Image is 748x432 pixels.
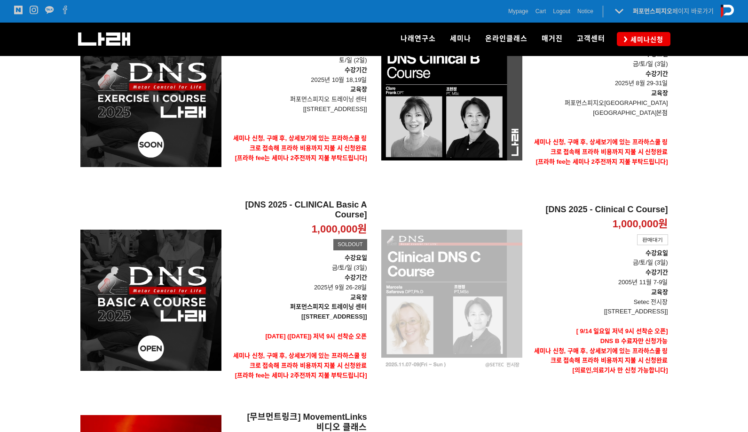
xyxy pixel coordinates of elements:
[572,367,668,374] strong: [의료인,의료기사 만 신청 가능합니다]
[394,23,443,56] a: 나래연구소
[228,200,367,400] a: [DNS 2025 - CLINICAL Basic A Course] 1,000,000원 SOLDOUT 수강요일금/토/일 (3일)수강기간 2025년 9월 26-28일교육장퍼포먼스...
[646,269,668,276] strong: 수강기간
[478,23,535,56] a: 온라인클래스
[534,138,668,155] strong: 세미나 신청, 구매 후, 상세보기에 있는 프라하스쿨 링크로 접속해 프라하 비용까지 지불 시 신청완료
[529,268,668,288] p: 2005년 11월 7-9일
[536,158,668,165] span: [프라하 fee는 세미나 2주전까지 지불 부탁드립니다]
[577,7,593,16] a: Notice
[633,8,672,15] strong: 퍼포먼스피지오
[529,297,668,307] p: Setec 전시장
[535,7,546,16] a: Cart
[485,34,528,43] span: 온라인클래스
[401,34,436,43] span: 나래연구소
[228,95,367,104] p: 퍼포먼스피지오 트레이닝 센터
[529,307,668,317] p: [[STREET_ADDRESS]]
[633,8,714,15] a: 퍼포먼스피지오페이지 바로가기
[637,234,668,246] div: 판매대기
[301,313,367,320] strong: [[STREET_ADDRESS]]
[233,352,367,369] strong: 세미나 신청, 구매 후, 상세보기에 있는 프라하스쿨 링크로 접속해 프라하 비용까지 지불 시 신청완료
[228,200,367,220] h2: [DNS 2025 - CLINICAL Basic A Course]
[228,104,367,114] p: [[STREET_ADDRESS]]
[450,34,471,43] span: 세미나
[553,7,570,16] a: Logout
[529,6,668,186] a: [Clinical DNS B Course 2025] 1,000,000원 SOLDOUT 수강요일금/토/일 (3일)수강기간 2025년 8월 29-31일교육장퍼포먼스피지오[GEOG...
[576,328,668,335] strong: [ 9/14 일요일 저녁 9시 선착순 오픈]
[600,337,668,344] strong: DNS B 수료자만 신청가능
[613,217,668,231] p: 1,000,000원
[529,205,668,395] a: [DNS 2025 - Clinical C Course] 1,000,000원 판매대기 수강요일금/토/일 (3일)수강기간 2005년 11월 7-9일교육장Setec 전시장[[STR...
[350,86,367,93] strong: 교육장
[235,154,367,161] span: [프라하 fee는 세미나 2주전까지 지불 부탁드립니다]
[345,66,367,73] strong: 수강기간
[529,98,668,118] p: 퍼포먼스피지오[GEOGRAPHIC_DATA] [GEOGRAPHIC_DATA]본점
[228,273,367,293] p: 2025년 9월 26-28일
[577,34,605,43] span: 고객센터
[534,347,668,364] strong: 세미나 신청, 구매 후, 상세보기에 있는 프라하스쿨 링크로 접속해 프라하 비용까지 지불 시 신청완료
[228,65,367,85] p: 2025년 10월 18,19일
[570,23,612,56] a: 고객센터
[529,59,668,69] p: 금/토/일 (3일)
[228,10,367,183] a: [DNS Exercise II Course 2025] 850,000원 수강요일토/일 (2일)수강기간 2025년 10월 18,19일교육장퍼포먼스피지오 트레이닝 센터[[STREE...
[345,254,367,261] strong: 수강요일
[233,135,367,152] strong: 세미나 신청, 구매 후, 상세보기에 있는 프라하스쿨 링크로 접속해 프라하 비용까지 지불 시 신청완료
[290,303,367,310] strong: 퍼포먼스피지오 트레이닝 센터
[542,34,563,43] span: 매거진
[508,7,528,16] a: Mypage
[529,69,668,89] p: 2025년 8월 29-31일
[617,32,670,46] a: 세미나신청
[228,253,367,273] p: 금/토/일 (3일)
[443,23,478,56] a: 세미나
[350,294,367,301] strong: 교육장
[312,223,367,236] p: 1,000,000원
[651,288,668,296] strong: 교육장
[646,249,668,256] strong: 수강요일
[529,205,668,215] h2: [DNS 2025 - Clinical C Course]
[628,35,663,44] span: 세미나신청
[529,248,668,268] p: 금/토/일 (3일)
[345,274,367,281] strong: 수강기간
[265,333,367,340] span: [DATE] ([DATE]) 저녁 9시 선착순 오픈
[651,89,668,96] strong: 교육장
[646,70,668,77] strong: 수강기간
[535,23,570,56] a: 매거진
[235,372,367,379] span: [프라하 fee는 세미나 2주전까지 지불 부탁드립니다]
[333,239,367,250] div: SOLDOUT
